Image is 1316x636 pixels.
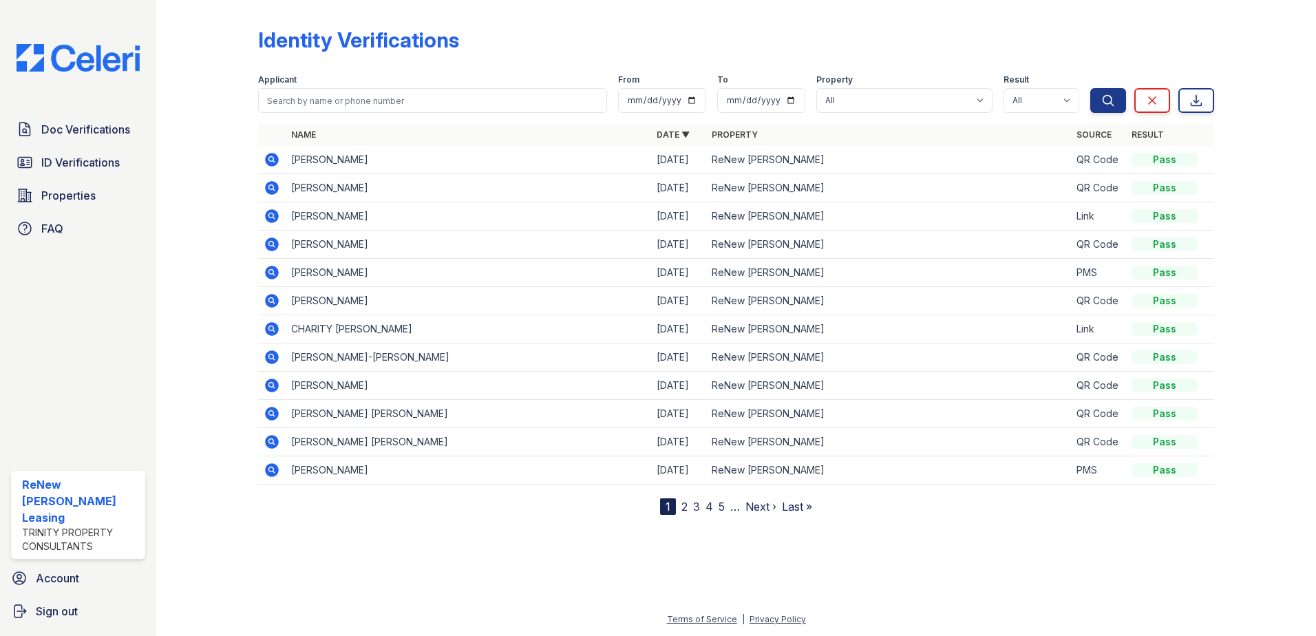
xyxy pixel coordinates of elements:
[41,220,63,237] span: FAQ
[11,215,145,242] a: FAQ
[1071,400,1126,428] td: QR Code
[1132,463,1198,477] div: Pass
[651,259,706,287] td: [DATE]
[657,129,690,140] a: Date ▼
[286,174,651,202] td: [PERSON_NAME]
[706,343,1072,372] td: ReNew [PERSON_NAME]
[706,400,1072,428] td: ReNew [PERSON_NAME]
[706,287,1072,315] td: ReNew [PERSON_NAME]
[651,428,706,456] td: [DATE]
[291,129,316,140] a: Name
[660,498,676,515] div: 1
[651,315,706,343] td: [DATE]
[618,74,639,85] label: From
[11,116,145,143] a: Doc Verifications
[286,202,651,231] td: [PERSON_NAME]
[286,343,651,372] td: [PERSON_NAME]-[PERSON_NAME]
[705,500,713,513] a: 4
[706,174,1072,202] td: ReNew [PERSON_NAME]
[1071,231,1126,259] td: QR Code
[1132,379,1198,392] div: Pass
[706,231,1072,259] td: ReNew [PERSON_NAME]
[1071,259,1126,287] td: PMS
[750,614,806,624] a: Privacy Policy
[286,259,651,287] td: [PERSON_NAME]
[1071,174,1126,202] td: QR Code
[1071,202,1126,231] td: Link
[286,231,651,259] td: [PERSON_NAME]
[258,28,459,52] div: Identity Verifications
[742,614,745,624] div: |
[706,202,1072,231] td: ReNew [PERSON_NAME]
[36,603,78,619] span: Sign out
[1071,343,1126,372] td: QR Code
[651,456,706,485] td: [DATE]
[1076,129,1112,140] a: Source
[651,372,706,400] td: [DATE]
[651,202,706,231] td: [DATE]
[1071,456,1126,485] td: PMS
[782,500,812,513] a: Last »
[22,476,140,526] div: ReNew [PERSON_NAME] Leasing
[1071,372,1126,400] td: QR Code
[1132,181,1198,195] div: Pass
[706,146,1072,174] td: ReNew [PERSON_NAME]
[706,456,1072,485] td: ReNew [PERSON_NAME]
[1132,435,1198,449] div: Pass
[1132,407,1198,421] div: Pass
[1132,129,1164,140] a: Result
[816,74,853,85] label: Property
[719,500,725,513] a: 5
[730,498,740,515] span: …
[651,174,706,202] td: [DATE]
[1132,322,1198,336] div: Pass
[22,526,140,553] div: Trinity Property Consultants
[1132,350,1198,364] div: Pass
[41,187,96,204] span: Properties
[1071,428,1126,456] td: QR Code
[1132,153,1198,167] div: Pass
[706,315,1072,343] td: ReNew [PERSON_NAME]
[286,315,651,343] td: CHARITY [PERSON_NAME]
[258,88,607,113] input: Search by name or phone number
[286,372,651,400] td: [PERSON_NAME]
[1132,237,1198,251] div: Pass
[1071,287,1126,315] td: QR Code
[11,149,145,176] a: ID Verifications
[6,597,151,625] a: Sign out
[6,564,151,592] a: Account
[745,500,776,513] a: Next ›
[651,287,706,315] td: [DATE]
[651,146,706,174] td: [DATE]
[1132,294,1198,308] div: Pass
[706,428,1072,456] td: ReNew [PERSON_NAME]
[651,400,706,428] td: [DATE]
[681,500,688,513] a: 2
[1004,74,1029,85] label: Result
[706,372,1072,400] td: ReNew [PERSON_NAME]
[712,129,758,140] a: Property
[41,121,130,138] span: Doc Verifications
[258,74,297,85] label: Applicant
[1132,266,1198,279] div: Pass
[1071,146,1126,174] td: QR Code
[706,259,1072,287] td: ReNew [PERSON_NAME]
[651,231,706,259] td: [DATE]
[286,287,651,315] td: [PERSON_NAME]
[11,182,145,209] a: Properties
[717,74,728,85] label: To
[286,400,651,428] td: [PERSON_NAME] [PERSON_NAME]
[1071,315,1126,343] td: Link
[286,456,651,485] td: [PERSON_NAME]
[286,146,651,174] td: [PERSON_NAME]
[6,44,151,72] img: CE_Logo_Blue-a8612792a0a2168367f1c8372b55b34899dd931a85d93a1a3d3e32e68fde9ad4.png
[41,154,120,171] span: ID Verifications
[651,343,706,372] td: [DATE]
[286,428,651,456] td: [PERSON_NAME] [PERSON_NAME]
[1132,209,1198,223] div: Pass
[36,570,79,586] span: Account
[667,614,737,624] a: Terms of Service
[693,500,700,513] a: 3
